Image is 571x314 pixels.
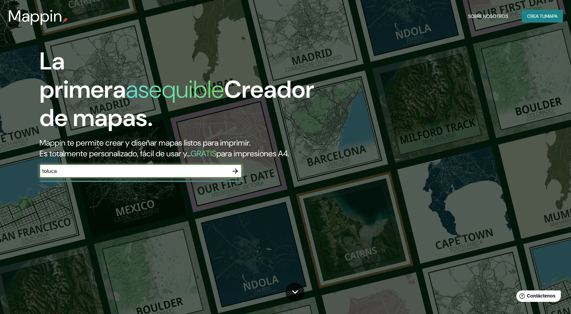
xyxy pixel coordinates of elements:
[8,5,62,27] font: Mappin
[39,148,191,159] font: Es totalmente personalizado, fácil de usar y...
[216,148,289,159] font: para impresiones A4.
[522,10,563,23] button: Crea tumapa
[465,10,511,23] button: Sobre nosotros
[39,167,228,175] input: Elige tu lugar favorito
[62,18,68,23] img: pin de mapeo
[527,13,545,19] font: Crea tu
[191,148,216,159] font: GRATIS
[545,13,558,19] font: mapa
[126,74,224,105] font: asequible
[511,288,564,307] iframe: Lanzador de widgets de ayuda
[39,137,250,148] font: Mappin te permite crear y diseñar mapas listos para imprimir.
[39,74,314,133] font: Creador de mapas.
[468,13,508,19] font: Sobre nosotros
[39,45,126,105] font: La primera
